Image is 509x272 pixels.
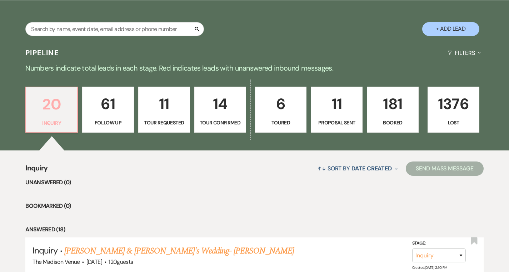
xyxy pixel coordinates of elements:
span: Inquiry [25,163,48,178]
a: 14Tour Confirmed [194,87,246,133]
a: 20Inquiry [25,87,78,133]
span: Inquiry [33,245,58,256]
button: Filters [445,43,484,62]
p: Proposal Sent [315,119,358,127]
li: Unanswered (0) [25,178,484,187]
a: [PERSON_NAME] & [PERSON_NAME]'s Wedding- [PERSON_NAME] [64,245,294,257]
p: Toured [260,119,302,127]
span: 120 guests [109,258,133,266]
p: 11 [315,92,358,116]
li: Bookmarked (0) [25,201,484,211]
a: 11Proposal Sent [311,87,363,133]
p: Inquiry [30,119,73,127]
a: 11Tour Requested [138,87,190,133]
p: Lost [432,119,475,127]
p: Follow Up [87,119,129,127]
p: 61 [87,92,129,116]
p: 14 [199,92,241,116]
span: ↑↓ [318,165,326,172]
a: 1376Lost [428,87,479,133]
p: 6 [260,92,302,116]
span: The Madison Venue [33,258,80,266]
input: Search by name, event date, email address or phone number [25,22,204,36]
span: [DATE] [86,258,102,266]
p: Tour Requested [143,119,185,127]
button: + Add Lead [422,22,479,36]
p: 181 [371,92,414,116]
a: 61Follow Up [82,87,134,133]
button: Sort By Date Created [315,159,400,178]
p: 11 [143,92,185,116]
label: Stage: [412,240,466,247]
p: Booked [371,119,414,127]
a: 6Toured [255,87,307,133]
h3: Pipeline [25,48,59,58]
button: Send Mass Message [406,161,484,176]
p: 20 [30,92,73,116]
p: Tour Confirmed [199,119,241,127]
span: Created: [DATE] 2:30 PM [412,265,447,270]
a: 181Booked [367,87,419,133]
p: 1376 [432,92,475,116]
span: Date Created [351,165,392,172]
li: Answered (18) [25,225,484,234]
